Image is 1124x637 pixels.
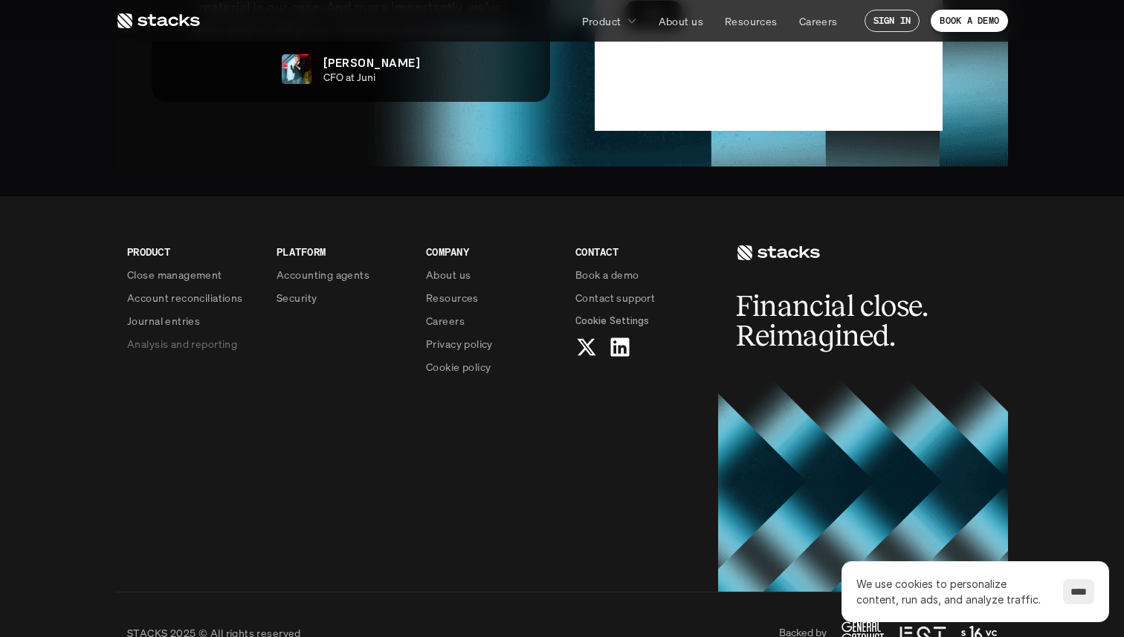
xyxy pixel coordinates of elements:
[426,244,558,259] p: COMPANY
[127,244,259,259] p: PRODUCT
[799,13,838,29] p: Careers
[426,267,471,282] p: About us
[582,13,621,29] p: Product
[659,13,703,29] p: About us
[127,313,259,329] a: Journal entries
[575,290,707,305] a: Contact support
[865,10,920,32] a: SIGN IN
[277,267,369,282] p: Accounting agents
[575,313,649,329] span: Cookie Settings
[856,576,1048,607] p: We use cookies to personalize content, run ads, and analyze traffic.
[323,71,375,84] p: CFO at Juni
[931,10,1008,32] a: BOOK A DEMO
[426,290,558,305] a: Resources
[175,283,241,294] a: Privacy Policy
[426,359,558,375] a: Cookie policy
[575,290,655,305] p: Contact support
[873,16,911,26] p: SIGN IN
[725,13,778,29] p: Resources
[650,7,712,34] a: About us
[426,313,465,329] p: Careers
[716,7,787,34] a: Resources
[277,290,408,305] a: Security
[575,267,707,282] a: Book a demo
[127,313,200,329] p: Journal entries
[127,290,243,305] p: Account reconciliations
[426,290,479,305] p: Resources
[127,336,259,352] a: Analysis and reporting
[426,267,558,282] a: About us
[575,313,649,329] button: Cookie Trigger
[426,336,493,352] p: Privacy policy
[736,291,959,351] h2: Financial close. Reimagined.
[426,336,558,352] a: Privacy policy
[127,336,237,352] p: Analysis and reporting
[277,267,408,282] a: Accounting agents
[790,7,847,34] a: Careers
[426,313,558,329] a: Careers
[127,267,222,282] p: Close management
[127,290,259,305] a: Account reconciliations
[277,244,408,259] p: PLATFORM
[940,16,999,26] p: BOOK A DEMO
[127,267,259,282] a: Close management
[575,244,707,259] p: CONTACT
[323,54,420,71] p: [PERSON_NAME]
[277,290,317,305] p: Security
[575,267,639,282] p: Book a demo
[426,359,491,375] p: Cookie policy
